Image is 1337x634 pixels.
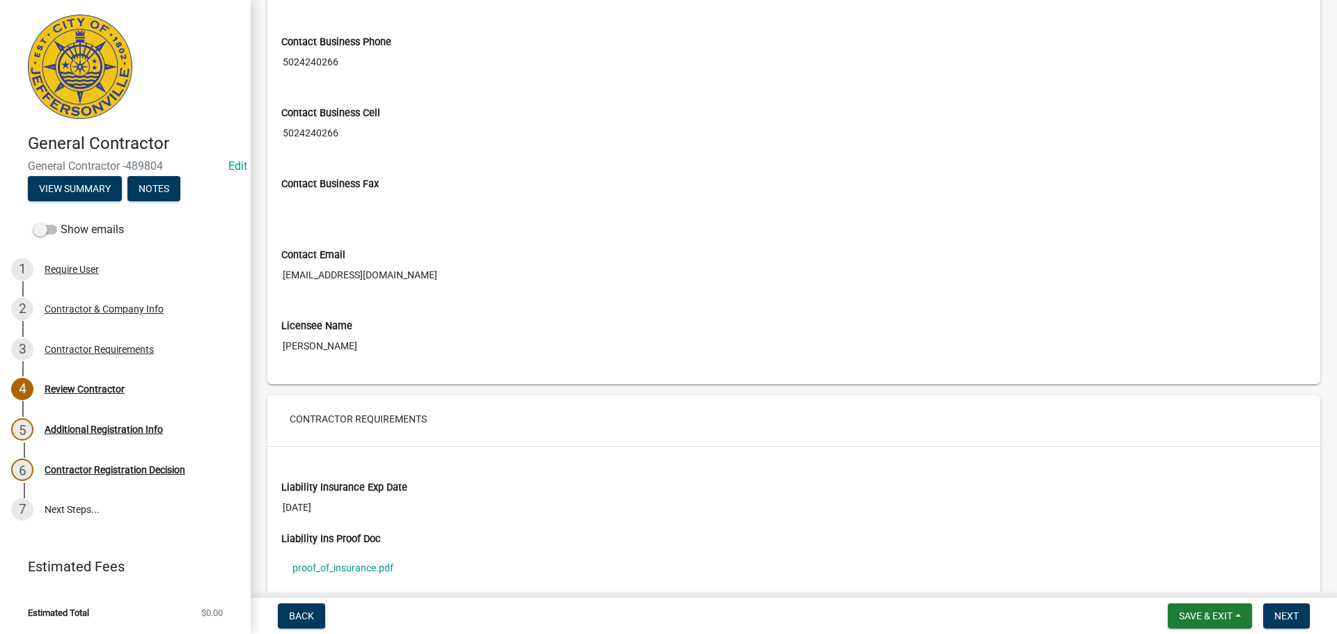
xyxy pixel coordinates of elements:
div: Require User [45,264,99,274]
label: Liability Insurance Exp Date [281,483,407,493]
a: proof_of_insurance.pdf [281,552,1306,584]
button: Contractor Requirements [279,406,438,431]
img: City of Jeffersonville, Indiana [28,15,132,119]
div: Contractor Registration Decision [45,465,185,475]
label: Contact Business Phone [281,38,391,47]
label: Contact Email [281,251,345,260]
div: Contractor Requirements [45,344,154,354]
span: $0.00 [201,608,223,617]
h4: General Contractor [28,134,240,154]
span: Estimated Total [28,608,89,617]
button: Save & Exit [1168,603,1252,628]
label: Contact Business Cell [281,109,380,118]
button: Notes [127,176,180,201]
button: Next [1263,603,1310,628]
div: Review Contractor [45,384,125,394]
wm-modal-confirm: Edit Application Number [228,159,247,173]
div: 4 [11,378,33,400]
div: 7 [11,498,33,521]
wm-modal-confirm: Summary [28,184,122,195]
div: Contractor & Company Info [45,304,164,314]
button: Back [278,603,325,628]
a: Estimated Fees [11,553,228,580]
div: 1 [11,258,33,280]
div: 3 [11,338,33,360]
button: View Summary [28,176,122,201]
label: Show emails [33,221,124,238]
span: Back [289,610,314,621]
div: 6 [11,459,33,481]
span: Next [1274,610,1299,621]
span: Save & Exit [1179,610,1233,621]
span: General Contractor -489804 [28,159,223,173]
label: Contact Business Fax [281,180,379,189]
wm-modal-confirm: Notes [127,184,180,195]
div: 2 [11,298,33,320]
div: 5 [11,418,33,441]
label: Licensee Name [281,322,352,331]
label: Liability Ins Proof Doc [281,534,381,544]
a: Edit [228,159,247,173]
div: Additional Registration Info [45,425,163,434]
